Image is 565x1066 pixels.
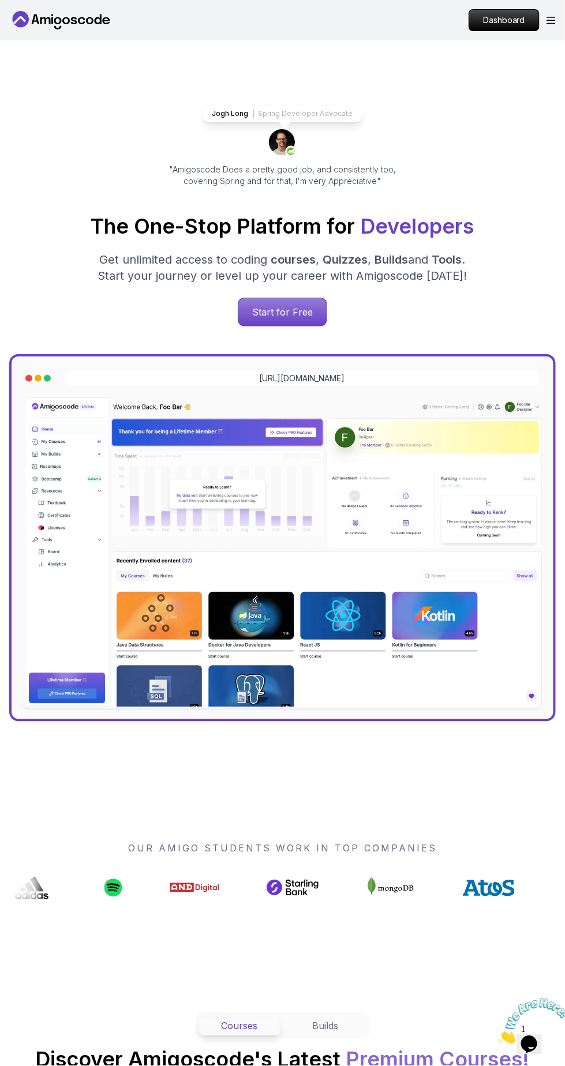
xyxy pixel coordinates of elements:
p: Start for Free [238,298,327,326]
button: Courses [199,1016,280,1036]
iframe: chat widget [493,994,565,1049]
span: Developers [361,213,474,239]
span: courses [271,253,316,266]
p: OUR AMIGO STUDENTS WORK IN TOP COMPANIES [6,842,559,855]
p: "Amigoscode Does a pretty good job, and consistently too, covering Spring and for that, I'm very ... [154,164,412,187]
a: Dashboard [469,9,540,31]
span: Builds [375,253,409,266]
img: dashboard [21,396,544,710]
span: Quizzes [323,253,368,266]
img: josh long [269,129,297,157]
a: [URL][DOMAIN_NAME] [260,373,345,384]
p: Dashboard [469,10,539,31]
p: Jogh Long [212,109,249,118]
a: Start for Free [238,298,327,326]
img: Chat attention grabber [5,5,76,50]
button: Builds [285,1016,366,1036]
p: Spring Developer Advocate [259,109,353,118]
span: 1 [5,5,9,14]
p: Get unlimited access to coding , , and . Start your journey or level up your career with Amigosco... [89,252,477,284]
span: Tools [432,253,462,266]
button: Open Menu [547,17,556,24]
h1: The One-Stop Platform for [9,215,556,238]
